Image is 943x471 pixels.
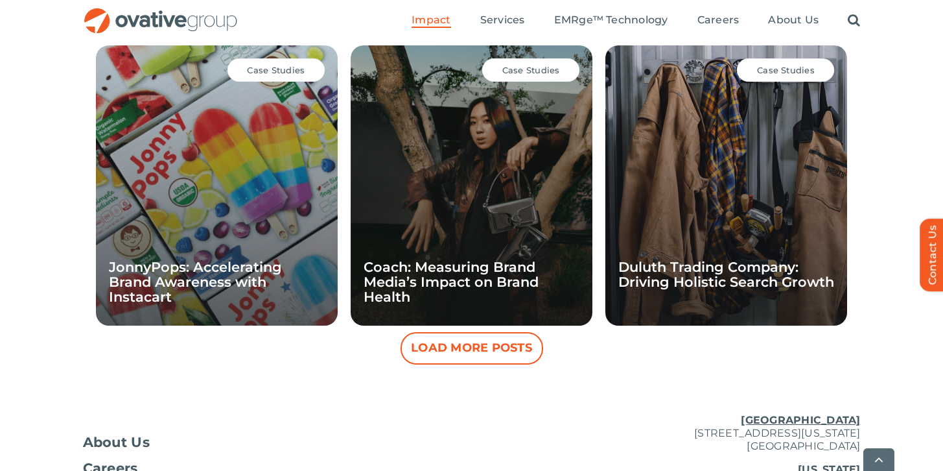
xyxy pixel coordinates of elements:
span: About Us [768,14,819,27]
span: EMRge™ Technology [554,14,668,27]
a: OG_Full_horizontal_RGB [83,6,239,19]
a: JonnyPops: Accelerating Brand Awareness with Instacart [109,259,282,305]
a: Impact [412,14,450,28]
p: [STREET_ADDRESS][US_STATE] [GEOGRAPHIC_DATA] [601,414,861,453]
span: About Us [83,436,150,449]
a: About Us [768,14,819,28]
a: Duluth Trading Company: Driving Holistic Search Growth [618,259,834,290]
span: Careers [697,14,739,27]
span: Impact [412,14,450,27]
u: [GEOGRAPHIC_DATA] [741,414,860,426]
a: Coach: Measuring Brand Media’s Impact on Brand Health [364,259,539,305]
a: Search [848,14,860,28]
a: Careers [697,14,739,28]
span: Services [480,14,525,27]
button: Load More Posts [401,332,543,365]
a: EMRge™ Technology [554,14,668,28]
a: Services [480,14,525,28]
a: About Us [83,436,342,449]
